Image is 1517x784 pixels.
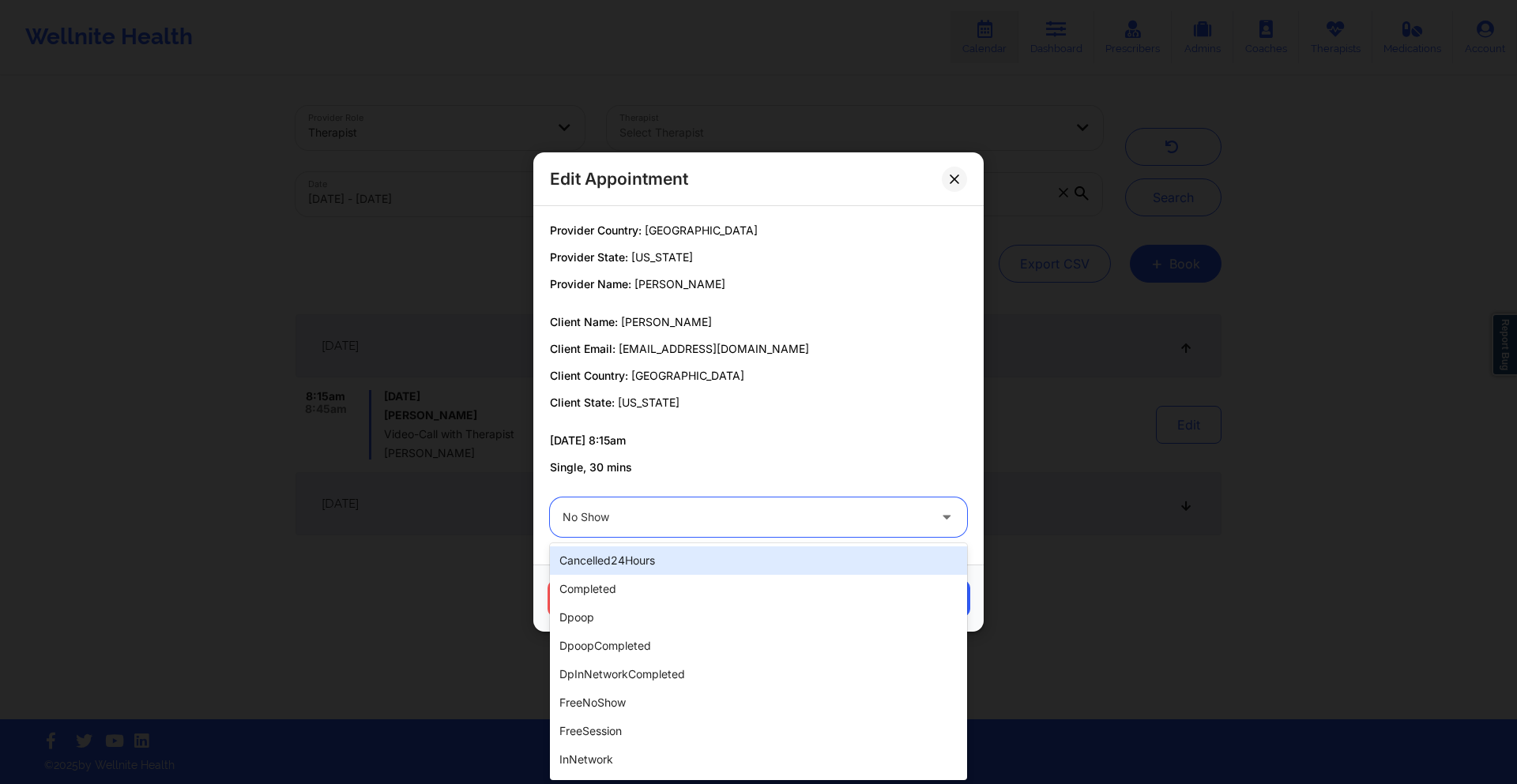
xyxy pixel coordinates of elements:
[621,315,712,328] span: [PERSON_NAME]
[550,603,967,632] div: dpoop
[550,460,967,475] p: Single, 30 mins
[631,250,693,264] span: [US_STATE]
[550,223,967,238] p: Provider Country:
[550,276,967,292] p: Provider Name:
[563,497,928,537] div: No Show
[550,660,967,688] div: dpInNetworkCompleted
[548,580,711,617] button: Cancel Appointment
[550,575,967,603] div: completed
[634,277,725,291] span: [PERSON_NAME]
[645,223,758,237] span: [GEOGRAPHIC_DATA]
[550,688,967,717] div: freeNoShow
[550,433,967,448] p: [DATE] 8:15am
[631,369,744,382] span: [GEOGRAPHIC_DATA]
[619,342,809,355] span: [EMAIL_ADDRESS][DOMAIN_NAME]
[550,314,967,330] p: Client Name:
[550,546,967,575] div: cancelled24Hours
[550,395,967,411] p: Client State:
[550,168,688,189] h2: Edit Appointment
[550,717,967,745] div: freeSession
[550,249,967,265] p: Provider State:
[550,368,967,384] p: Client Country:
[618,396,679,409] span: [US_STATE]
[550,341,967,357] p: Client Email:
[550,745,967,774] div: inNetwork
[550,632,967,660] div: dpoopCompleted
